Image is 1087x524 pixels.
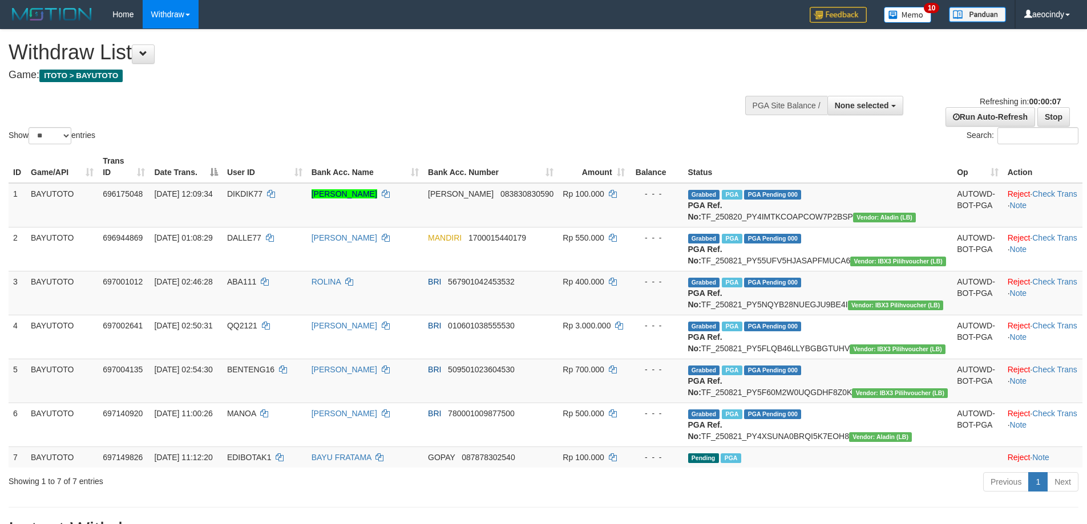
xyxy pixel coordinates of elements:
[103,233,143,242] span: 696944869
[634,408,679,419] div: - - -
[721,453,741,463] span: Marked by aeocindy
[428,365,441,374] span: BRI
[688,245,722,265] b: PGA Ref. No:
[227,409,256,418] span: MANOA
[227,277,256,286] span: ABA111
[423,151,558,183] th: Bank Acc. Number: activate to sort column ascending
[563,409,604,418] span: Rp 500.000
[684,315,953,359] td: TF_250821_PY5FLQB46LLYBGBGTUHV
[448,321,515,330] span: Copy 010601038555530 to clipboard
[1003,446,1082,468] td: ·
[563,365,604,374] span: Rp 700.000
[744,322,801,331] span: PGA Pending
[103,409,143,418] span: 697140920
[688,420,722,441] b: PGA Ref. No:
[1003,183,1082,228] td: · ·
[312,233,377,242] a: [PERSON_NAME]
[850,257,946,266] span: Vendor URL: https://dashboard.q2checkout.com/secure
[1029,97,1061,106] strong: 00:00:07
[312,365,377,374] a: [PERSON_NAME]
[1010,289,1027,298] a: Note
[688,376,722,397] b: PGA Ref. No:
[312,409,377,418] a: [PERSON_NAME]
[1003,151,1082,183] th: Action
[9,315,26,359] td: 4
[634,276,679,287] div: - - -
[945,107,1035,127] a: Run Auto-Refresh
[744,234,801,243] span: PGA Pending
[744,365,801,375] span: PGA Pending
[98,151,149,183] th: Trans ID: activate to sort column ascending
[1032,453,1049,462] a: Note
[952,271,1003,315] td: AUTOWD-BOT-PGA
[688,453,719,463] span: Pending
[26,183,98,228] td: BAYUTOTO
[448,365,515,374] span: Copy 509501023604530 to clipboard
[684,271,953,315] td: TF_250821_PY5NQYB28NUEGJU9BE4I
[1032,189,1077,198] a: Check Trans
[227,233,261,242] span: DALLE77
[688,322,720,331] span: Grabbed
[154,233,212,242] span: [DATE] 01:08:29
[722,190,742,200] span: Marked by aeosugi
[850,344,945,354] span: Vendor URL: https://dashboard.q2checkout.com/secure
[1008,189,1031,198] a: Reject
[307,151,423,183] th: Bank Acc. Name: activate to sort column ascending
[1008,277,1031,286] a: Reject
[744,409,801,419] span: PGA Pending
[853,213,916,222] span: Vendor URL: https://dashboard.q2checkout.com/secure
[1032,409,1077,418] a: Check Trans
[563,189,604,198] span: Rp 100.000
[688,332,722,353] b: PGA Ref. No:
[563,233,604,242] span: Rp 550.000
[428,453,455,462] span: GOPAY
[227,189,262,198] span: DIKDIK77
[29,127,71,144] select: Showentries
[154,409,212,418] span: [DATE] 11:00:26
[744,190,801,200] span: PGA Pending
[1032,233,1077,242] a: Check Trans
[103,277,143,286] span: 697001012
[227,365,274,374] span: BENTENG16
[9,183,26,228] td: 1
[1008,233,1031,242] a: Reject
[500,189,553,198] span: Copy 083830830590 to clipboard
[952,183,1003,228] td: AUTOWD-BOT-PGA
[563,277,604,286] span: Rp 400.000
[1037,107,1070,127] a: Stop
[952,151,1003,183] th: Op: activate to sort column ascending
[9,41,713,64] h1: Withdraw List
[688,234,720,243] span: Grabbed
[1008,409,1031,418] a: Reject
[684,183,953,228] td: TF_250820_PY4IMTKCOAPCOW7P2BSP
[1003,359,1082,403] td: · ·
[9,6,95,23] img: MOTION_logo.png
[688,365,720,375] span: Grabbed
[563,321,611,330] span: Rp 3.000.000
[810,7,867,23] img: Feedback.jpg
[952,359,1003,403] td: AUTOWD-BOT-PGA
[227,321,257,330] span: QQ2121
[312,453,371,462] a: BAYU FRATAMA
[629,151,684,183] th: Balance
[154,453,212,462] span: [DATE] 11:12:20
[9,271,26,315] td: 3
[952,227,1003,271] td: AUTOWD-BOT-PGA
[722,409,742,419] span: Marked by aeocindy
[722,278,742,287] span: Marked by aeojona
[634,320,679,331] div: - - -
[849,432,912,442] span: Vendor URL: https://dashboard.q2checkout.com/secure
[428,321,441,330] span: BRI
[462,453,515,462] span: Copy 087878302540 to clipboard
[428,233,462,242] span: MANDIRI
[997,127,1078,144] input: Search:
[428,189,494,198] span: [PERSON_NAME]
[1003,227,1082,271] td: · ·
[884,7,932,23] img: Button%20Memo.svg
[223,151,307,183] th: User ID: activate to sort column ascending
[1010,420,1027,429] a: Note
[1010,201,1027,210] a: Note
[688,201,722,221] b: PGA Ref. No:
[1010,245,1027,254] a: Note
[103,321,143,330] span: 697002641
